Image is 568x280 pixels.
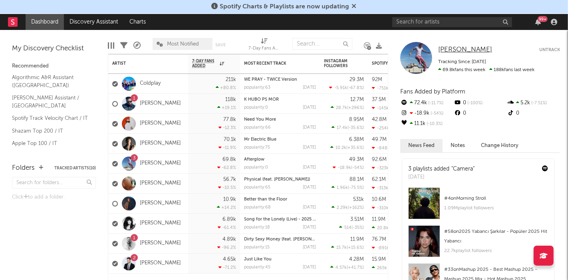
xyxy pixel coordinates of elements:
[225,97,236,102] div: 118k
[215,43,226,47] button: Save
[244,237,316,242] div: Dirty Sexy Money (feat. Charli XCX & French Montana) - Mesto Remix
[372,265,387,270] div: 265k
[222,217,236,222] div: 6.89k
[244,61,304,66] div: Most Recent Track
[12,127,88,135] a: Shazam Top 200 / IT
[244,245,270,250] div: popularity: 15
[535,19,541,25] button: 99+
[400,119,453,129] div: 11.1k
[222,157,236,162] div: 69.8k
[372,145,390,151] div: -848k
[217,165,236,170] div: -62.8 %
[12,93,88,110] a: [PERSON_NAME] Assistant / [GEOGRAPHIC_DATA]
[402,187,554,225] a: #4onMorning Stroll1.09Mplaylist followers
[331,105,364,110] div: ( )
[453,98,506,108] div: 0
[372,245,389,250] div: -891k
[223,257,236,262] div: 4.65k
[120,34,127,57] div: Filters
[352,4,357,10] span: Dismiss
[348,106,363,110] span: +296 %
[140,140,181,147] a: [PERSON_NAME]
[303,185,316,190] div: [DATE]
[453,108,506,119] div: 0
[167,42,199,47] span: Most Notified
[408,173,475,181] div: [DATE]
[133,34,141,57] div: A&R Pipeline
[350,177,364,182] div: 88.1M
[438,68,534,72] span: 188k fans last week
[348,146,363,150] span: +35.6 %
[372,217,385,222] div: 11.9M
[244,137,276,142] a: Mr Electric Blue
[244,117,316,122] div: Need You More
[372,185,388,191] div: -313k
[140,160,181,167] a: [PERSON_NAME]
[244,77,316,82] div: WE PRAY - TWICE Version
[324,59,352,68] div: Instagram Followers
[337,186,348,190] span: 1.96k
[244,125,271,130] div: popularity: 66
[244,177,316,182] div: Physical (feat. Troye Sivan)
[507,98,560,108] div: 5.2k
[332,205,364,210] div: ( )
[443,139,473,152] button: Notes
[218,145,236,150] div: -11.9 %
[334,86,347,90] span: -5.91k
[140,240,181,247] a: [PERSON_NAME]
[333,165,364,170] div: ( )
[244,85,270,90] div: popularity: 63
[425,122,443,126] span: -10.3 %
[337,206,348,210] span: 2.29k
[330,145,364,150] div: ( )
[349,257,364,262] div: 4.28M
[217,245,236,250] div: -96.2 %
[337,126,348,130] span: 17.4k
[12,177,96,189] input: Search for folders...
[244,185,270,190] div: popularity: 65
[332,185,364,190] div: ( )
[372,85,388,91] div: -751k
[438,46,492,53] span: [PERSON_NAME]
[217,105,236,110] div: +19.1 %
[348,246,363,250] span: +15.6 %
[349,137,364,142] div: 6.38M
[350,97,364,102] div: 12.7M
[12,193,96,202] div: Click to add a folder.
[140,80,161,87] a: Coldplay
[538,16,548,22] div: 99 +
[372,77,382,82] div: 92M
[244,137,316,142] div: Mr Electric Blue
[350,217,364,222] div: 3.51M
[303,125,316,130] div: [DATE]
[353,226,363,230] span: -35 %
[444,194,548,203] div: # 4 on Morning Stroll
[400,89,465,95] span: Fans Added by Platform
[451,166,475,172] a: "Camera"
[244,117,276,122] a: Need You More
[372,177,386,182] div: 62.1M
[224,137,236,142] div: 70.1k
[336,106,347,110] span: 28.7k
[292,38,352,50] input: Search...
[332,125,364,130] div: ( )
[54,166,96,170] button: Tracked Artists(10)
[303,265,316,270] div: [DATE]
[338,166,351,170] span: -18.9k
[244,97,279,102] a: K HUBO PS MOR
[344,226,352,230] span: 514
[244,237,427,242] a: Dirty Sexy Money (feat. [PERSON_NAME] & French [US_STATE]) - [PERSON_NAME] Remix
[140,180,181,187] a: [PERSON_NAME]
[222,237,236,242] div: 4.89k
[438,46,492,54] a: [PERSON_NAME]
[26,14,64,30] a: Dashboard
[530,101,547,105] span: -7.51 %
[339,225,364,230] div: ( )
[244,197,287,202] a: Better than the Floor
[408,165,475,173] div: 3 playlists added
[348,266,363,270] span: +41.7 %
[244,217,332,222] a: Song for the Lonely (Live) - 2025 Remaster
[12,163,35,173] div: Folders
[244,217,316,222] div: Song for the Lonely (Live) - 2025 Remaster
[330,265,364,270] div: ( )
